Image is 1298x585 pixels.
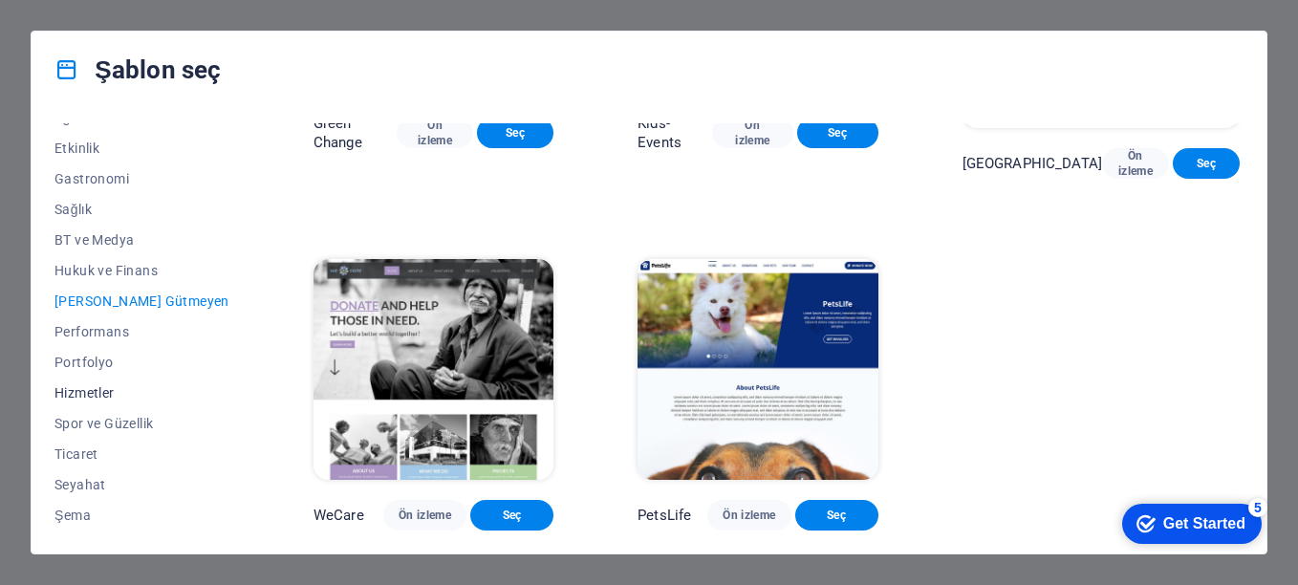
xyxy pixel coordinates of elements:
span: Seyahat [54,477,229,492]
img: PetsLife [638,259,877,481]
span: Seç [492,125,538,141]
button: Seyahat [54,469,229,500]
button: Seç [470,500,553,531]
button: Ön izleme [397,118,473,148]
p: Kids-Events [638,114,712,152]
div: Get Started [56,21,139,38]
span: Seç [486,508,538,523]
button: Ön izleme [712,118,793,148]
span: Performans [54,324,229,339]
div: Get Started 5 items remaining, 0% complete [15,10,155,50]
button: Etkinlik [54,133,229,163]
div: 5 [141,4,161,23]
button: Seç [477,118,553,148]
button: [PERSON_NAME] Gütmeyen [54,286,229,316]
span: Seç [1188,156,1224,171]
span: Spor ve Güzellik [54,416,229,431]
button: Şema [54,500,229,531]
img: WeCare [314,259,553,481]
span: Şema [54,508,229,523]
p: WeCare [314,506,364,525]
button: Ön izleme [1102,148,1169,179]
span: Ön izleme [727,118,778,148]
p: PetsLife [638,506,691,525]
span: Gastronomi [54,171,229,186]
button: Seç [797,118,878,148]
button: Seç [795,500,878,531]
span: Seç [812,125,863,141]
button: Performans [54,316,229,347]
button: Hukuk ve Finans [54,255,229,286]
p: Green Change [314,114,397,152]
span: Hizmetler [54,385,229,401]
span: Ön izleme [412,118,458,148]
span: Etkinlik [54,141,229,156]
span: BT ve Medya [54,232,229,248]
span: Ön izleme [399,508,451,523]
span: Hukuk ve Finans [54,263,229,278]
span: Portfolyo [54,355,229,370]
p: [GEOGRAPHIC_DATA] [963,154,1102,173]
span: Ön izleme [1117,148,1154,179]
span: Ticaret [54,446,229,462]
button: Seç [1173,148,1240,179]
button: Gastronomi [54,163,229,194]
button: BT ve Medya [54,225,229,255]
h4: Şablon seç [54,54,221,85]
button: Ticaret [54,439,229,469]
span: Ön izleme [723,508,775,523]
span: Sağlık [54,202,229,217]
span: Seç [811,508,863,523]
button: Ön izleme [383,500,466,531]
button: Portfolyo [54,347,229,378]
button: Ön izleme [707,500,790,531]
span: [PERSON_NAME] Gütmeyen [54,293,229,309]
button: Sağlık [54,194,229,225]
button: Spor ve Güzellik [54,408,229,439]
button: Hizmetler [54,378,229,408]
